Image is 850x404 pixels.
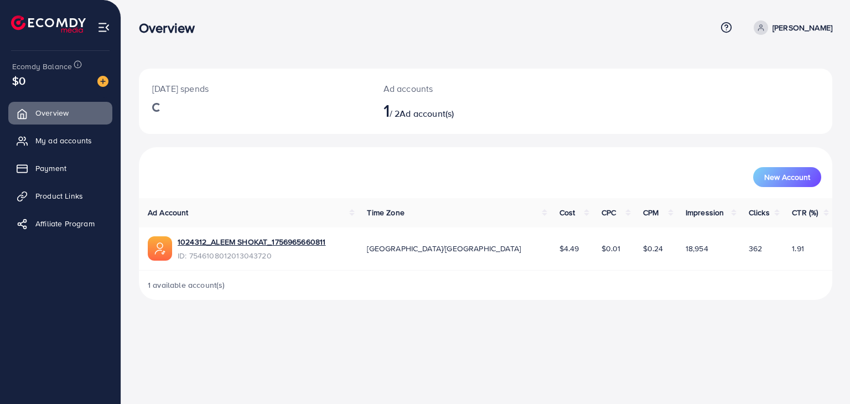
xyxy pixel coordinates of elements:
a: 1024312_ALEEM SHOKAT_1756965660811 [178,236,325,247]
span: New Account [764,173,810,181]
span: Payment [35,163,66,174]
span: Impression [686,207,724,218]
img: menu [97,21,110,34]
span: 1.91 [792,243,804,254]
span: CTR (%) [792,207,818,218]
a: Affiliate Program [8,213,112,235]
img: logo [11,15,86,33]
span: Overview [35,107,69,118]
img: image [97,76,108,87]
span: 1 [383,97,390,123]
span: My ad accounts [35,135,92,146]
button: New Account [753,167,821,187]
h3: Overview [139,20,204,36]
span: Cost [559,207,576,218]
span: 1 available account(s) [148,279,225,291]
a: Overview [8,102,112,124]
span: CPC [602,207,616,218]
p: Ad accounts [383,82,530,95]
a: [PERSON_NAME] [749,20,832,35]
span: $4.49 [559,243,579,254]
span: Ad account(s) [400,107,454,120]
span: CPM [643,207,659,218]
span: Product Links [35,190,83,201]
span: $0.24 [643,243,664,254]
a: My ad accounts [8,130,112,152]
span: 18,954 [686,243,708,254]
img: ic-ads-acc.e4c84228.svg [148,236,172,261]
p: [PERSON_NAME] [773,21,832,34]
a: Payment [8,157,112,179]
p: [DATE] spends [152,82,357,95]
span: $0 [12,72,25,89]
span: Clicks [749,207,770,218]
h2: / 2 [383,100,530,121]
span: $0.01 [602,243,621,254]
span: Affiliate Program [35,218,95,229]
span: Time Zone [367,207,404,218]
span: [GEOGRAPHIC_DATA]/[GEOGRAPHIC_DATA] [367,243,521,254]
span: Ecomdy Balance [12,61,72,72]
span: 362 [749,243,762,254]
span: Ad Account [148,207,189,218]
a: Product Links [8,185,112,207]
span: ID: 7546108012013043720 [178,250,325,261]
